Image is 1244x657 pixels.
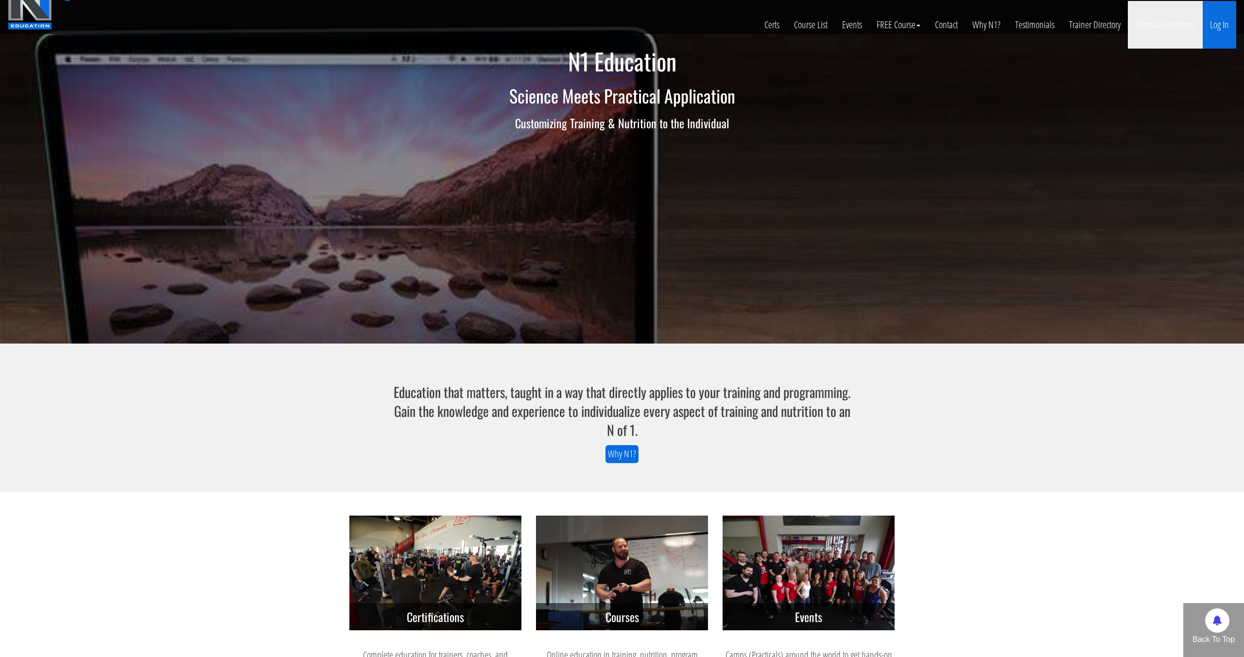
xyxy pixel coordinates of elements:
a: Testimonials [1008,1,1062,49]
h1: N1 Education [338,49,906,74]
p: Back To Top [1183,634,1244,645]
h2: Science Meets Practical Application [338,86,906,105]
a: Terms & Conditions [1128,1,1203,49]
a: Events [835,1,869,49]
h3: Courses [536,603,708,630]
img: n1-certifications [349,516,521,630]
a: Trainer Directory [1062,1,1128,49]
a: FREE Course [869,1,928,49]
a: Log In [1203,1,1236,49]
h3: Customizing Training & Nutrition to the Individual [338,117,906,129]
a: Certs [757,1,787,49]
img: n1-courses [536,516,708,630]
a: Course List [787,1,835,49]
h3: Certifications [349,603,521,630]
a: Why N1? [605,445,639,463]
h3: Events [723,603,895,630]
h3: Education that matters, taught in a way that directly applies to your training and programming. G... [391,382,853,440]
img: n1-events [723,516,895,630]
a: Why N1? [965,1,1008,49]
a: Contact [928,1,965,49]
